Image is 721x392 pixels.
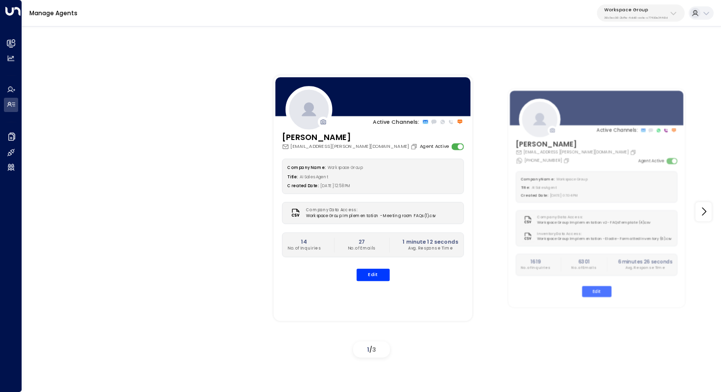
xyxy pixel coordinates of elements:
[597,127,638,134] p: Active Channels:
[597,4,685,22] button: Workspace Group36c5ec06-2b8e-4dd6-aa1e-c77490e3446d
[300,174,329,179] span: AI Sales Agent
[618,258,672,265] h2: 6 minutes 26 seconds
[618,265,672,271] p: Avg. Response Time
[582,286,612,297] button: Edit
[287,245,321,251] p: No. of Inquiries
[538,215,647,220] label: Company Data Access:
[538,236,672,242] span: Workspace Group Implementation - Elodie - Formatted Inventory (6).csv
[282,143,419,150] div: [EMAIL_ADDRESS][PERSON_NAME][DOMAIN_NAME]
[538,220,650,225] span: Workspace Group Implementation v2 - FAQs Template (4).csv
[532,185,557,190] span: AI Sales Agent
[521,265,550,271] p: No. of Inquiries
[353,341,390,358] div: /
[521,177,555,182] label: Company Name:
[372,345,376,354] span: 3
[367,345,369,354] span: 1
[306,207,433,213] label: Company Data Access:
[356,269,389,281] button: Edit
[411,143,419,150] button: Copy
[402,245,458,251] p: Avg. Response Time
[521,193,548,198] label: Created Date:
[320,183,351,189] span: [DATE] 12:58 PM
[287,237,321,245] h2: 14
[327,165,363,170] span: Workspace Group
[516,139,638,149] h3: [PERSON_NAME]
[557,177,589,182] span: Workspace Group
[564,157,571,164] button: Copy
[29,9,77,17] a: Manage Agents
[604,16,668,20] p: 36c5ec06-2b8e-4dd6-aa1e-c77490e3446d
[521,185,530,190] label: Title:
[538,231,669,236] label: Inventory Data Access:
[287,165,325,170] label: Company Name:
[572,258,596,265] h2: 6301
[572,265,596,271] p: No. of Emails
[287,183,318,189] label: Created Date:
[287,174,298,179] label: Title:
[402,237,458,245] h2: 1 minute 12 seconds
[550,193,579,198] span: [DATE] 07:04 PM
[348,245,376,251] p: No. of Emails
[516,157,571,164] div: [PHONE_NUMBER]
[516,149,638,155] div: [EMAIL_ADDRESS][PERSON_NAME][DOMAIN_NAME]
[348,237,376,245] h2: 27
[306,213,436,219] span: Workspace Group Implementation - Meeting room FAQs (1).csv
[604,7,668,13] p: Workspace Group
[373,118,419,126] p: Active Channels:
[419,143,448,150] label: Agent Active
[639,158,665,164] label: Agent Active
[282,131,419,143] h3: [PERSON_NAME]
[521,258,550,265] h2: 1619
[630,149,638,155] button: Copy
